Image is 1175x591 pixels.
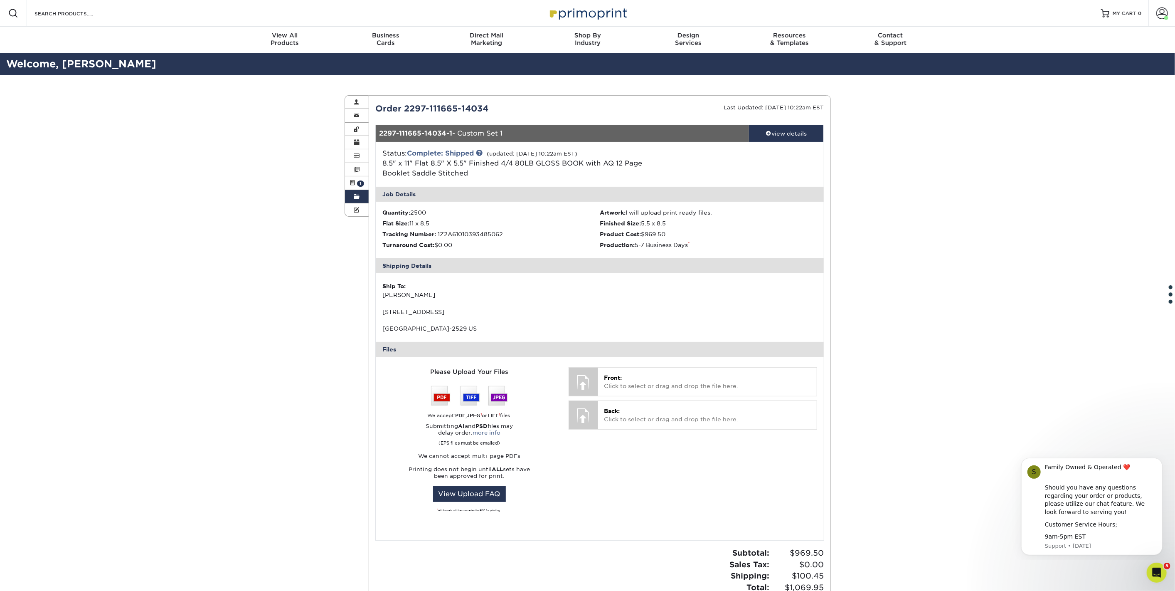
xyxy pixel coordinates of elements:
span: Back: [604,408,620,414]
strong: Quantity: [382,209,410,216]
span: 8.5" x 11" Flat 8.5" X 5.5" Finished 4/4 80LB GLOSS BOOK with AQ 12 Page Booklet Saddle Stitched [382,159,642,177]
span: Front: [604,374,622,381]
sup: 1 [438,508,438,510]
p: We cannot accept multi-page PDFs [382,453,556,460]
iframe: Intercom live chat [1147,563,1167,583]
div: Order 2297-111665-14034 [369,102,600,115]
div: Products [234,32,335,47]
li: 2500 [382,208,600,217]
div: Cards [335,32,436,47]
strong: Shipping: [731,571,770,580]
div: & Templates [739,32,840,47]
iframe: Intercom notifications message [1009,451,1175,560]
li: $0.00 [382,241,600,249]
a: BusinessCards [335,27,436,53]
strong: Tracking Number: [382,231,436,237]
strong: Production: [600,242,635,248]
strong: JPEG [467,413,480,418]
strong: TIFF [487,413,499,418]
a: Contact& Support [840,27,941,53]
img: We accept: PSD, TIFF, or JPEG (JPG) [431,386,507,406]
div: All formats will be converted to PDF for printing. [382,509,556,512]
span: View All [234,32,335,39]
p: Click to select or drag and drop the file here. [604,407,810,424]
div: [PERSON_NAME] [STREET_ADDRESS] [GEOGRAPHIC_DATA]-2529 US [382,282,600,333]
strong: PDF [455,413,466,418]
div: Job Details [376,187,824,202]
li: 5.5 x 8.5 [600,219,817,227]
div: Services [638,32,739,47]
li: 11 x 8.5 [382,219,600,227]
span: 0 [1138,10,1142,16]
a: 1 [345,176,369,190]
span: $969.50 [772,547,824,559]
a: View Upload FAQ [433,486,506,502]
span: $100.45 [772,570,824,582]
div: Please Upload Your Files [382,367,556,376]
small: (EPS files must be emailed) [438,436,500,446]
div: Marketing [436,32,537,47]
span: Contact [840,32,941,39]
strong: Ship To: [382,283,406,289]
div: Files [376,342,824,357]
p: Printing does not begin until sets have been approved for print. [382,466,556,480]
strong: Flat Size: [382,220,409,227]
a: more info [473,430,500,436]
sup: 1 [499,412,500,416]
strong: 2297-111665-14034-1 [379,129,452,137]
strong: Artwork: [600,209,626,216]
span: Resources [739,32,840,39]
li: I will upload print ready files. [600,208,817,217]
span: 1Z2A61010393485062 [438,231,503,237]
li: $969.50 [600,230,817,238]
div: Industry [537,32,638,47]
span: Shop By [537,32,638,39]
a: Shop ByIndustry [537,27,638,53]
div: view details [749,129,824,138]
span: $0.00 [772,559,824,571]
input: SEARCH PRODUCTS..... [34,8,115,18]
div: Status: [376,148,674,178]
a: Direct MailMarketing [436,27,537,53]
span: Direct Mail [436,32,537,39]
span: MY CART [1113,10,1136,17]
a: view details [749,125,824,142]
div: - Custom Set 1 [376,125,749,142]
span: Business [335,32,436,39]
strong: Product Cost: [600,231,641,237]
strong: Turnaround Cost: [382,242,434,248]
strong: Sales Tax: [730,560,770,569]
strong: Subtotal: [733,548,770,557]
small: Last Updated: [DATE] 10:22am EST [724,104,824,111]
a: DesignServices [638,27,739,53]
a: Complete: Shipped [407,149,474,157]
a: View AllProducts [234,27,335,53]
div: Shipping Details [376,258,824,273]
div: & Support [840,32,941,47]
strong: PSD [475,423,488,429]
span: 5 [1164,563,1170,569]
a: Resources& Templates [739,27,840,53]
strong: Finished Size: [600,220,641,227]
p: Click to select or drag and drop the file here. [604,373,810,391]
span: 1 [357,181,364,187]
div: We accept: , or files. [382,412,556,419]
li: 5-7 Business Days [600,241,817,249]
span: Design [638,32,739,39]
img: Primoprint [546,4,629,22]
strong: AI [458,423,465,429]
p: Submitting and files may delay order: [382,423,556,446]
strong: ALL [492,466,503,472]
small: (updated: [DATE] 10:22am EST) [487,151,577,157]
sup: 1 [480,412,482,416]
